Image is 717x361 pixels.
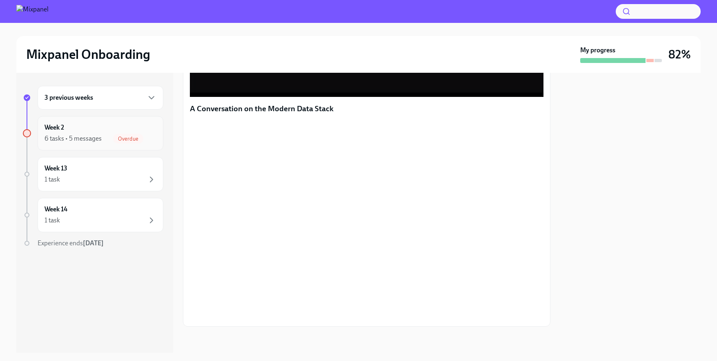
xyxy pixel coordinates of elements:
[26,46,150,63] h2: Mixpanel Onboarding
[45,93,93,102] h6: 3 previous weeks
[23,116,163,150] a: Week 26 tasks • 5 messagesOverdue
[45,123,64,132] h6: Week 2
[23,198,163,232] a: Week 141 task
[668,47,691,62] h3: 82%
[23,157,163,191] a: Week 131 task
[45,134,102,143] div: 6 tasks • 5 messages
[16,5,49,18] img: Mixpanel
[45,205,67,214] h6: Week 14
[45,164,67,173] h6: Week 13
[38,239,104,247] span: Experience ends
[38,86,163,110] div: 3 previous weeks
[45,216,60,225] div: 1 task
[113,136,143,142] span: Overdue
[190,103,543,114] p: A Conversation on the Modern Data Stack
[83,239,104,247] strong: [DATE]
[45,175,60,184] div: 1 task
[190,121,543,320] iframe: Business intelligence, product analytics, or both? A conversation on the modern data stack
[580,46,615,55] strong: My progress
